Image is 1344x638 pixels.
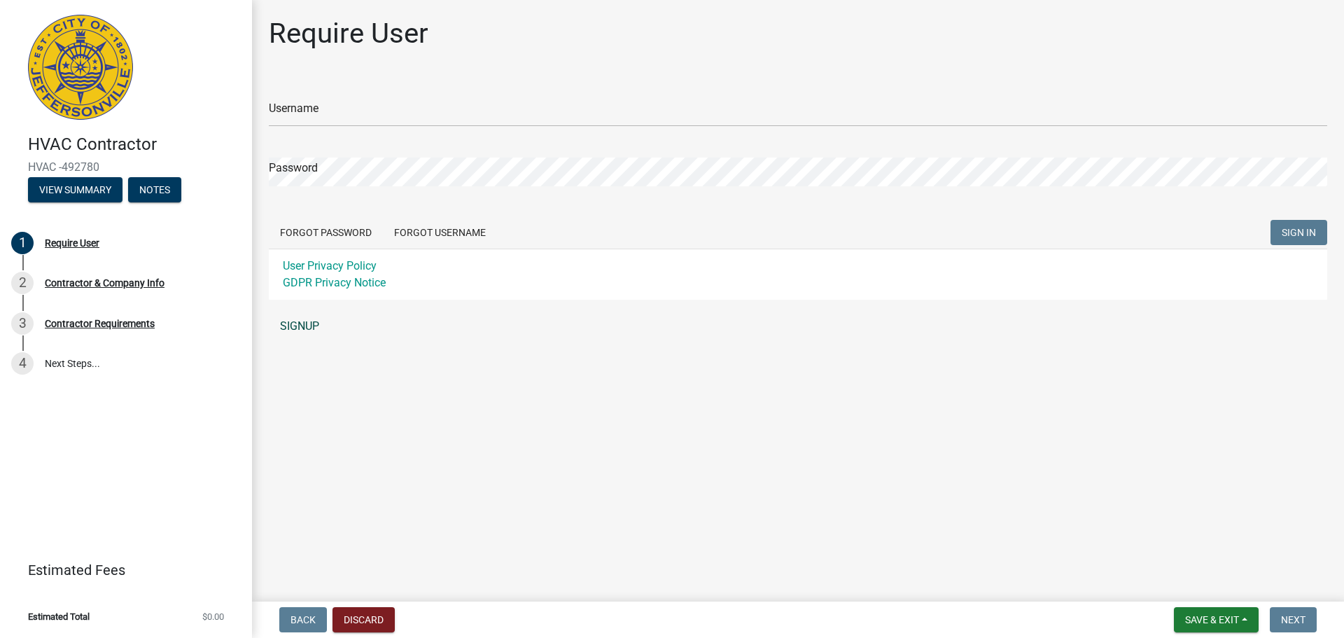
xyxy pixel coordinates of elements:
button: Save & Exit [1174,607,1259,632]
wm-modal-confirm: Summary [28,185,122,196]
button: Notes [128,177,181,202]
span: Back [290,614,316,625]
span: HVAC -492780 [28,160,224,174]
span: SIGN IN [1282,227,1316,238]
wm-modal-confirm: Notes [128,185,181,196]
a: User Privacy Policy [283,259,377,272]
button: SIGN IN [1270,220,1327,245]
button: View Summary [28,177,122,202]
div: 4 [11,352,34,375]
a: SIGNUP [269,312,1327,340]
button: Discard [332,607,395,632]
div: 2 [11,272,34,294]
button: Back [279,607,327,632]
span: Save & Exit [1185,614,1239,625]
div: 3 [11,312,34,335]
div: 1 [11,232,34,254]
span: $0.00 [202,612,224,621]
div: Contractor & Company Info [45,278,164,288]
div: Require User [45,238,99,248]
h4: HVAC Contractor [28,134,241,155]
a: Estimated Fees [11,556,230,584]
button: Next [1270,607,1317,632]
span: Estimated Total [28,612,90,621]
span: Next [1281,614,1305,625]
a: GDPR Privacy Notice [283,276,386,289]
div: Contractor Requirements [45,319,155,328]
button: Forgot Password [269,220,383,245]
img: City of Jeffersonville, Indiana [28,15,133,120]
button: Forgot Username [383,220,497,245]
h1: Require User [269,17,428,50]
